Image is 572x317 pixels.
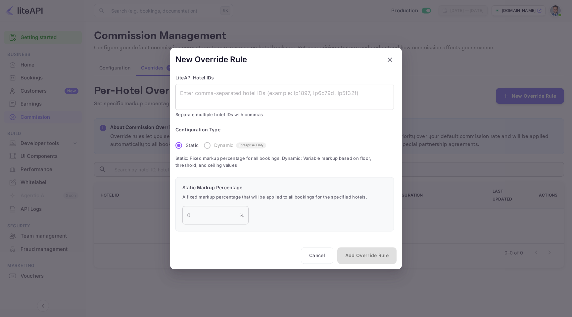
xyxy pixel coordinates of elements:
input: 0 [182,206,239,225]
span: Separate multiple hotel IDs with commas [175,111,394,118]
p: Static Markup Percentage [182,184,387,191]
span: Static [186,142,199,149]
p: LiteAPI Hotel IDs [175,74,394,81]
span: A fixed markup percentage that will be applied to all bookings for the specified hotels. [182,194,387,201]
p: % [239,212,244,219]
h5: New Override Rule [175,54,247,65]
span: Static: Fixed markup percentage for all bookings. Dynamic: Variable markup based on floor, thresh... [175,155,394,169]
button: Cancel [301,248,333,264]
span: Enterprise Only [236,143,266,148]
p: Dynamic [214,142,233,149]
legend: Configuration Type [175,126,220,133]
